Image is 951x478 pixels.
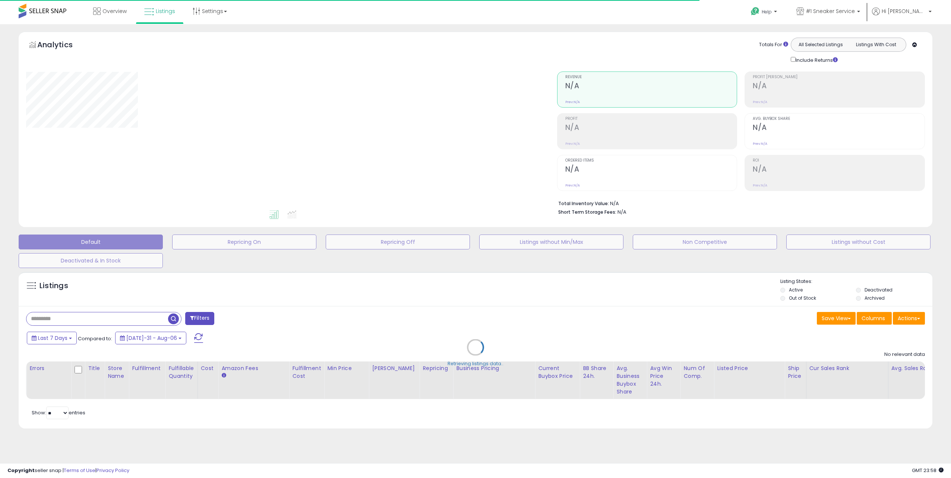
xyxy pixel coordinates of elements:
button: Deactivated & In Stock [19,253,163,268]
small: Prev: N/A [753,183,767,188]
div: Include Returns [785,55,847,64]
h5: Analytics [37,39,87,52]
span: Hi [PERSON_NAME] [882,7,926,15]
small: Prev: N/A [565,100,580,104]
h2: N/A [565,165,737,175]
div: Totals For [759,41,788,48]
small: Prev: N/A [565,141,580,146]
b: Total Inventory Value: [558,200,609,207]
span: Revenue [565,75,737,79]
button: Listings With Cost [848,40,904,50]
div: Retrieving listings data.. [448,360,503,367]
button: Default [19,235,163,249]
h2: N/A [565,123,737,133]
button: Repricing Off [326,235,470,249]
b: Short Term Storage Fees: [558,209,616,215]
span: Ordered Items [565,159,737,163]
button: Non Competitive [633,235,777,249]
span: N/A [617,208,626,216]
button: Listings without Min/Max [479,235,623,249]
span: Profit [PERSON_NAME] [753,75,925,79]
span: Avg. Buybox Share [753,117,925,121]
i: Get Help [751,7,760,16]
h2: N/A [753,123,925,133]
small: Prev: N/A [753,100,767,104]
a: Help [745,1,784,24]
span: Help [762,9,772,15]
span: ROI [753,159,925,163]
span: Profit [565,117,737,121]
small: Prev: N/A [753,141,767,146]
h2: N/A [753,165,925,175]
span: #1 Sneaker Service [806,7,855,15]
button: All Selected Listings [793,40,849,50]
small: Prev: N/A [565,183,580,188]
span: Listings [156,7,175,15]
button: Repricing On [172,235,316,249]
li: N/A [558,198,920,207]
a: Hi [PERSON_NAME] [872,7,932,24]
button: Listings without Cost [786,235,931,249]
h2: N/A [753,82,925,92]
span: Overview [102,7,127,15]
h2: N/A [565,82,737,92]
